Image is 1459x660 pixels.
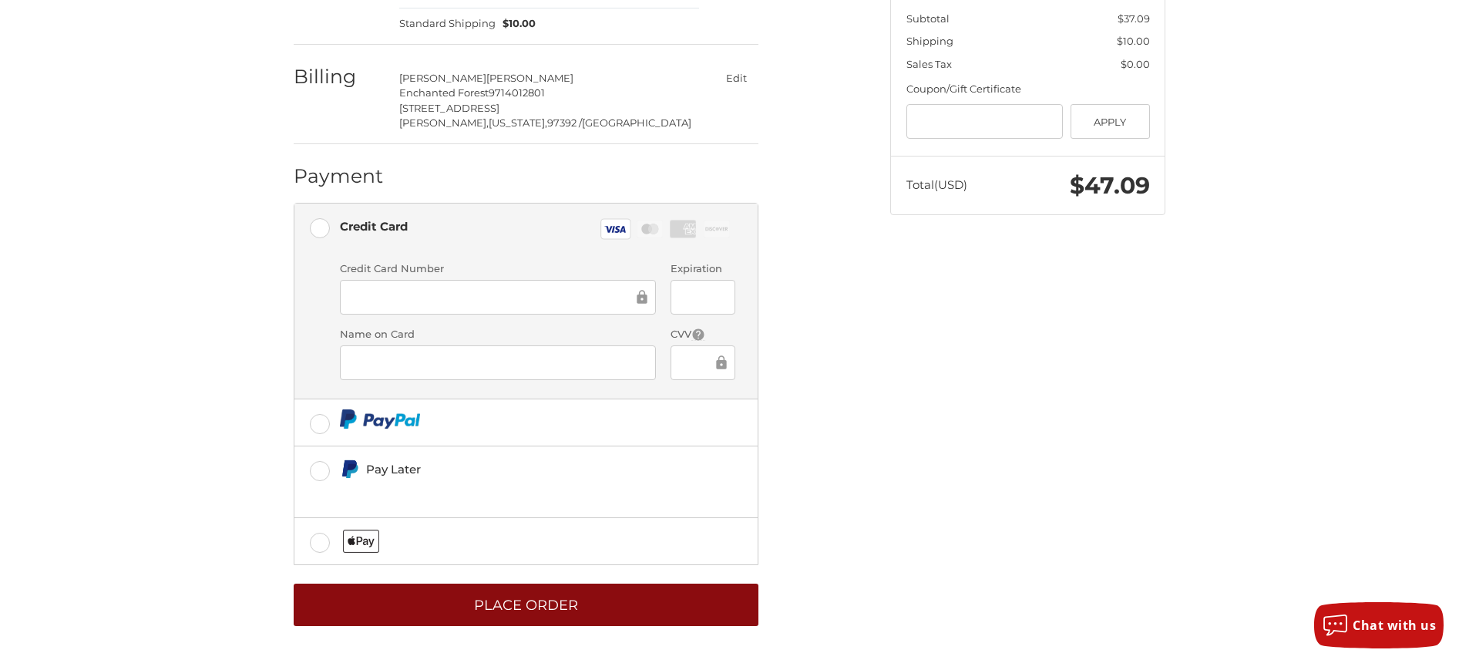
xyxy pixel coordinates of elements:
[399,116,489,129] span: [PERSON_NAME],
[906,82,1150,97] div: Coupon/Gift Certificate
[496,16,536,32] span: $10.00
[1314,602,1444,648] button: Chat with us
[1070,171,1150,200] span: $47.09
[294,65,384,89] h2: Billing
[399,86,489,99] span: Enchanted Forest
[294,584,758,626] button: Place Order
[351,354,645,372] iframe: Secure Credit Card Frame - Cardholder Name
[1117,35,1150,47] span: $10.00
[906,12,950,25] span: Subtotal
[399,72,486,84] span: [PERSON_NAME]
[714,67,758,89] button: Edit
[681,354,712,372] iframe: Secure Credit Card Frame - CVV
[1121,58,1150,70] span: $0.00
[1118,12,1150,25] span: $37.09
[340,460,359,479] img: Pay Later icon
[340,327,656,342] label: Name on Card
[294,164,384,188] h2: Payment
[399,16,496,32] span: Standard Shipping
[489,86,545,99] span: 9714012801
[582,116,691,129] span: [GEOGRAPHIC_DATA]
[399,102,499,114] span: [STREET_ADDRESS]
[343,530,379,553] img: Applepay icon
[366,456,652,482] div: Pay Later
[681,288,724,306] iframe: Secure Credit Card Frame - Expiration Date
[1353,617,1436,634] span: Chat with us
[351,288,634,306] iframe: Secure Credit Card Frame - Credit Card Number
[547,116,582,129] span: 97392 /
[486,72,573,84] span: [PERSON_NAME]
[906,177,967,192] span: Total (USD)
[671,261,735,277] label: Expiration
[906,58,952,70] span: Sales Tax
[340,214,408,239] div: Credit Card
[906,104,1064,139] input: Gift Certificate or Coupon Code
[906,35,953,47] span: Shipping
[671,327,735,342] label: CVV
[1071,104,1150,139] button: Apply
[489,116,547,129] span: [US_STATE],
[340,485,653,499] iframe: PayPal Message 1
[340,261,656,277] label: Credit Card Number
[340,409,421,429] img: PayPal icon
